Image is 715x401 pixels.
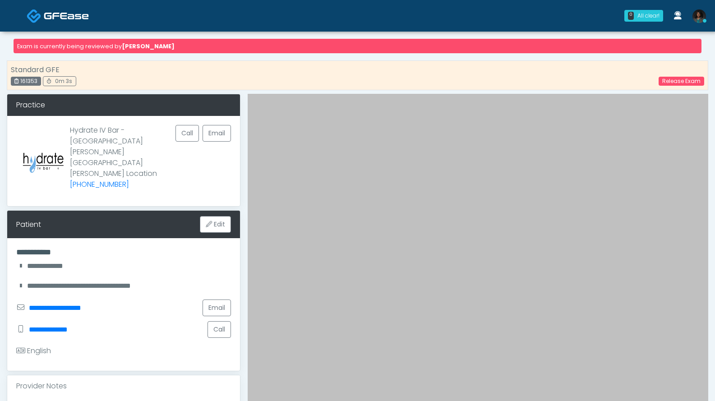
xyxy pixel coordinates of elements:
[637,12,660,20] div: All clear!
[659,77,704,86] a: Release Exam
[208,321,231,338] button: Call
[692,9,706,23] img: Rukayat Bojuwon
[16,125,70,197] img: Provider image
[27,1,89,30] a: Docovia
[17,42,175,50] small: Exam is currently being reviewed by
[11,65,60,75] strong: Standard GFE
[27,9,42,23] img: Docovia
[44,11,89,20] img: Docovia
[175,125,199,142] button: Call
[122,42,175,50] strong: [PERSON_NAME]
[7,94,240,116] div: Practice
[70,179,129,189] a: [PHONE_NUMBER]
[7,375,240,397] div: Provider Notes
[203,125,231,142] a: Email
[619,6,669,25] a: 0 All clear!
[628,12,634,20] div: 0
[55,77,72,85] span: 0m 3s
[203,300,231,316] a: Email
[70,125,175,190] p: Hydrate IV Bar - [GEOGRAPHIC_DATA][PERSON_NAME] [GEOGRAPHIC_DATA][PERSON_NAME] Location
[11,77,41,86] div: 161353
[16,219,41,230] div: Patient
[200,216,231,233] button: Edit
[16,346,51,356] div: English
